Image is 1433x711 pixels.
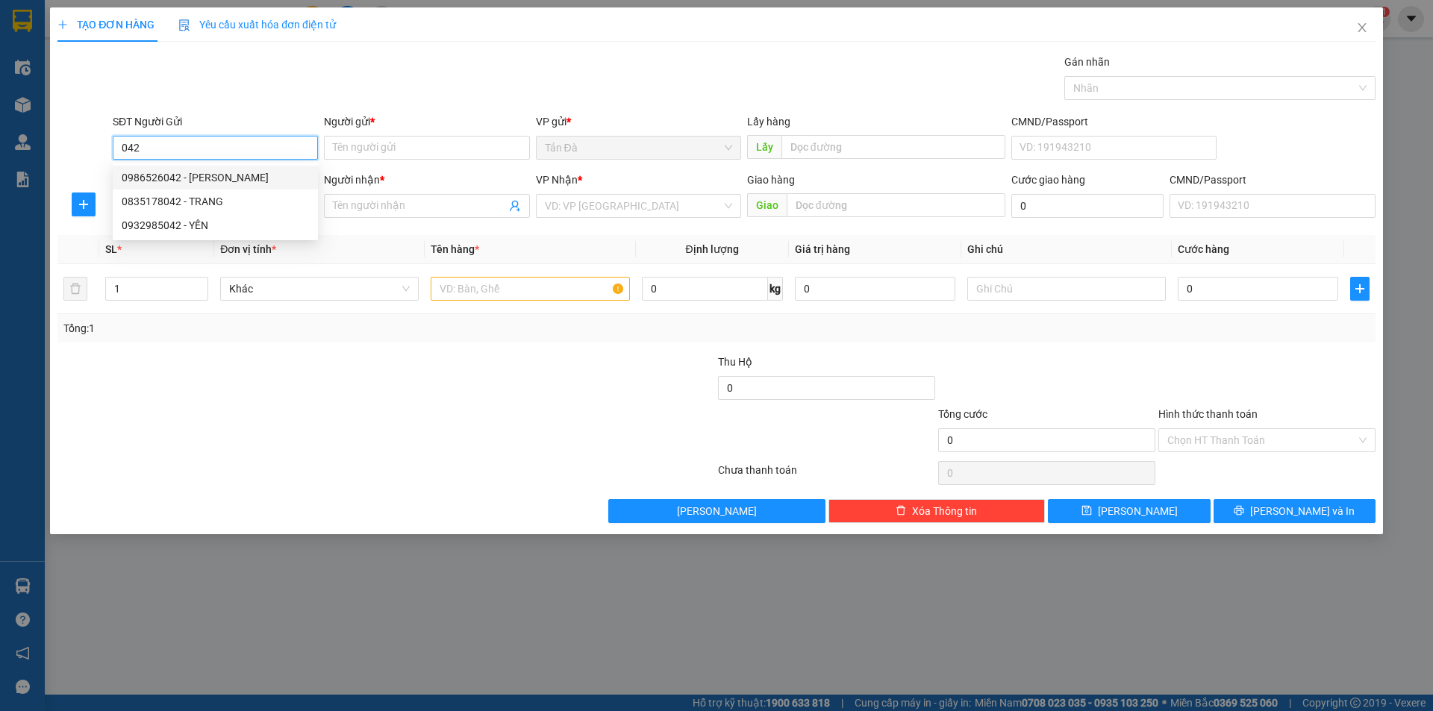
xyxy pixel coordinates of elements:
img: icon [178,19,190,31]
button: [PERSON_NAME] [608,499,825,523]
input: Cước giao hàng [1011,194,1164,218]
button: deleteXóa Thông tin [828,499,1046,523]
div: 0986526042 - [PERSON_NAME] [122,169,309,186]
div: Người nhận [324,172,529,188]
button: delete [63,277,87,301]
div: 0932985042 - YẾN [122,217,309,234]
span: [PERSON_NAME] và In [1250,503,1355,519]
span: Đơn vị tính [220,243,276,255]
span: [PERSON_NAME] [677,503,757,519]
span: VP Nhận [536,174,578,186]
button: Close [1341,7,1383,49]
span: SL [105,243,117,255]
span: Tổng cước [938,408,987,420]
span: plus [57,19,68,30]
span: save [1081,505,1092,517]
input: Ghi Chú [967,277,1166,301]
span: printer [1234,505,1244,517]
div: 0835178042 - TRANG [113,190,318,213]
span: Giao hàng [747,174,795,186]
span: Lấy hàng [747,116,790,128]
span: TẠO ĐƠN HÀNG [57,19,154,31]
input: 0 [795,277,955,301]
span: [PERSON_NAME] [1098,503,1178,519]
span: Thu Hộ [718,356,752,368]
span: Giao [747,193,787,217]
label: Hình thức thanh toán [1158,408,1258,420]
button: printer[PERSON_NAME] và In [1214,499,1376,523]
div: 0835178042 - TRANG [122,193,309,210]
span: kg [768,277,783,301]
button: save[PERSON_NAME] [1048,499,1210,523]
span: plus [72,198,95,210]
div: VP gửi [536,113,741,130]
span: Giá trị hàng [795,243,850,255]
div: Tổng: 1 [63,320,553,336]
div: 0932985042 - YẾN [113,213,318,237]
span: Xóa Thông tin [912,503,977,519]
span: plus [1351,283,1369,295]
input: Dọc đường [781,135,1005,159]
input: VD: Bàn, Ghế [431,277,629,301]
button: plus [1350,277,1370,301]
th: Ghi chú [961,235,1172,264]
input: Dọc đường [787,193,1005,217]
span: Cước hàng [1178,243,1229,255]
div: Người gửi [324,113,529,130]
button: plus [72,192,96,216]
span: Tên hàng [431,243,479,255]
div: SĐT Người Gửi [113,113,318,130]
span: delete [896,505,906,517]
span: Tản Đà [545,137,732,159]
div: CMND/Passport [1011,113,1217,130]
span: Định lượng [686,243,739,255]
span: Khác [229,278,410,300]
span: Lấy [747,135,781,159]
span: Yêu cầu xuất hóa đơn điện tử [178,19,336,31]
label: Gán nhãn [1064,56,1110,68]
label: Cước giao hàng [1011,174,1085,186]
div: Chưa thanh toán [716,462,937,488]
div: 0986526042 - TÀI LỘC [113,166,318,190]
span: close [1356,22,1368,34]
span: user-add [509,200,521,212]
div: CMND/Passport [1170,172,1375,188]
